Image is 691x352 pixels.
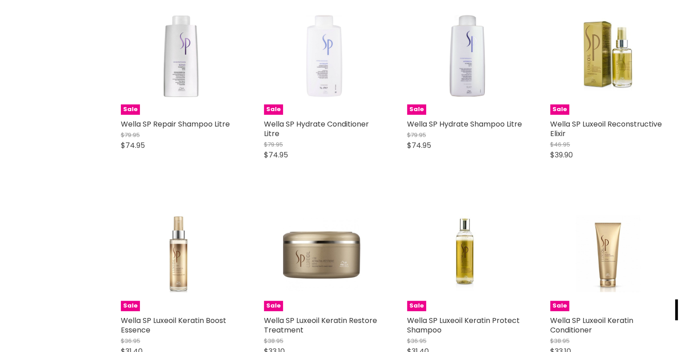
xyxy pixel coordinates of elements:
[264,301,283,311] span: Sale
[407,131,426,139] span: $79.95
[121,337,140,345] span: $36.95
[550,301,569,311] span: Sale
[550,119,662,139] a: Wella SP Luxeoil Reconstructive Elixir
[407,196,523,311] a: Wella SP Luxeoil Keratin Protect ShampooSale
[550,140,570,149] span: $46.95
[264,150,288,160] span: $74.95
[264,104,283,115] span: Sale
[264,119,369,139] a: Wella SP Hydrate Conditioner Litre
[121,315,226,335] a: Wella SP Luxeoil Keratin Boost Essence
[550,104,569,115] span: Sale
[407,140,431,151] span: $74.95
[264,196,380,311] a: Wella SP Luxeoil Keratin Restore TreatmentSale
[550,150,573,160] span: $39.90
[407,104,426,115] span: Sale
[550,337,570,345] span: $38.95
[407,301,426,311] span: Sale
[121,140,145,151] span: $74.95
[569,196,646,311] img: Wella SP Luxeoil Keratin Conditioner
[140,196,217,311] img: Wella SP Luxeoil Keratin Boost Essence
[407,315,520,335] a: Wella SP Luxeoil Keratin Protect Shampoo
[121,301,140,311] span: Sale
[550,315,633,335] a: Wella SP Luxeoil Keratin Conditioner
[121,131,140,139] span: $79.95
[407,119,522,129] a: Wella SP Hydrate Shampoo Litre
[264,140,283,149] span: $79.95
[121,119,230,129] a: Wella SP Repair Shampoo Litre
[121,196,237,311] a: Wella SP Luxeoil Keratin Boost EssenceSale
[550,196,666,311] a: Wella SP Luxeoil Keratin ConditionerSale
[283,196,360,311] img: Wella SP Luxeoil Keratin Restore Treatment
[407,337,427,345] span: $36.95
[264,315,377,335] a: Wella SP Luxeoil Keratin Restore Treatment
[121,104,140,115] span: Sale
[264,337,283,345] span: $38.95
[426,196,503,311] img: Wella SP Luxeoil Keratin Protect Shampoo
